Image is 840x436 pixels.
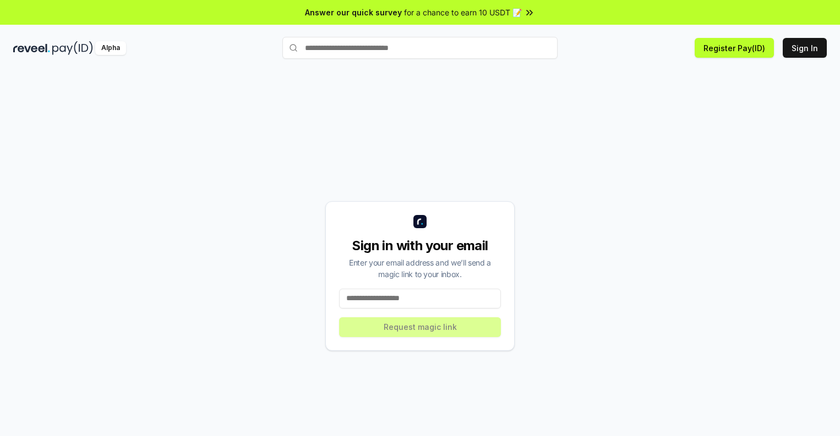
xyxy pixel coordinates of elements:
div: Enter your email address and we’ll send a magic link to your inbox. [339,257,501,280]
button: Sign In [783,38,827,58]
button: Register Pay(ID) [695,38,774,58]
span: for a chance to earn 10 USDT 📝 [404,7,522,18]
img: pay_id [52,41,93,55]
div: Sign in with your email [339,237,501,255]
span: Answer our quick survey [305,7,402,18]
div: Alpha [95,41,126,55]
img: logo_small [413,215,427,228]
img: reveel_dark [13,41,50,55]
